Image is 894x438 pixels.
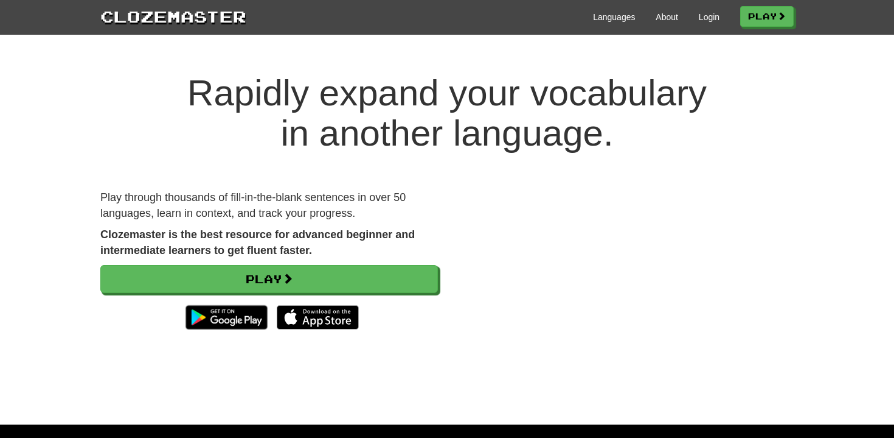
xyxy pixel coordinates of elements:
[277,305,359,330] img: Download_on_the_App_Store_Badge_US-UK_135x40-25178aeef6eb6b83b96f5f2d004eda3bffbb37122de64afbaef7...
[593,11,635,23] a: Languages
[740,6,794,27] a: Play
[699,11,719,23] a: Login
[100,265,438,293] a: Play
[656,11,678,23] a: About
[100,228,415,256] strong: Clozemaster is the best resource for advanced beginner and intermediate learners to get fluent fa...
[100,190,438,221] p: Play through thousands of fill-in-the-blank sentences in over 50 languages, learn in context, and...
[179,299,274,336] img: Get it on Google Play
[100,5,246,27] a: Clozemaster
